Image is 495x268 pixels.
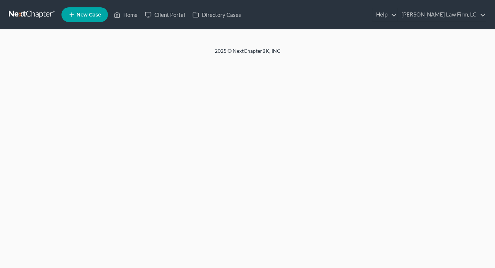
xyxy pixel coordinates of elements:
[110,8,141,21] a: Home
[61,7,108,22] new-legal-case-button: New Case
[189,8,245,21] a: Directory Cases
[372,8,397,21] a: Help
[141,8,189,21] a: Client Portal
[398,8,486,21] a: [PERSON_NAME] Law Firm, LC
[39,47,456,60] div: 2025 © NextChapterBK, INC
